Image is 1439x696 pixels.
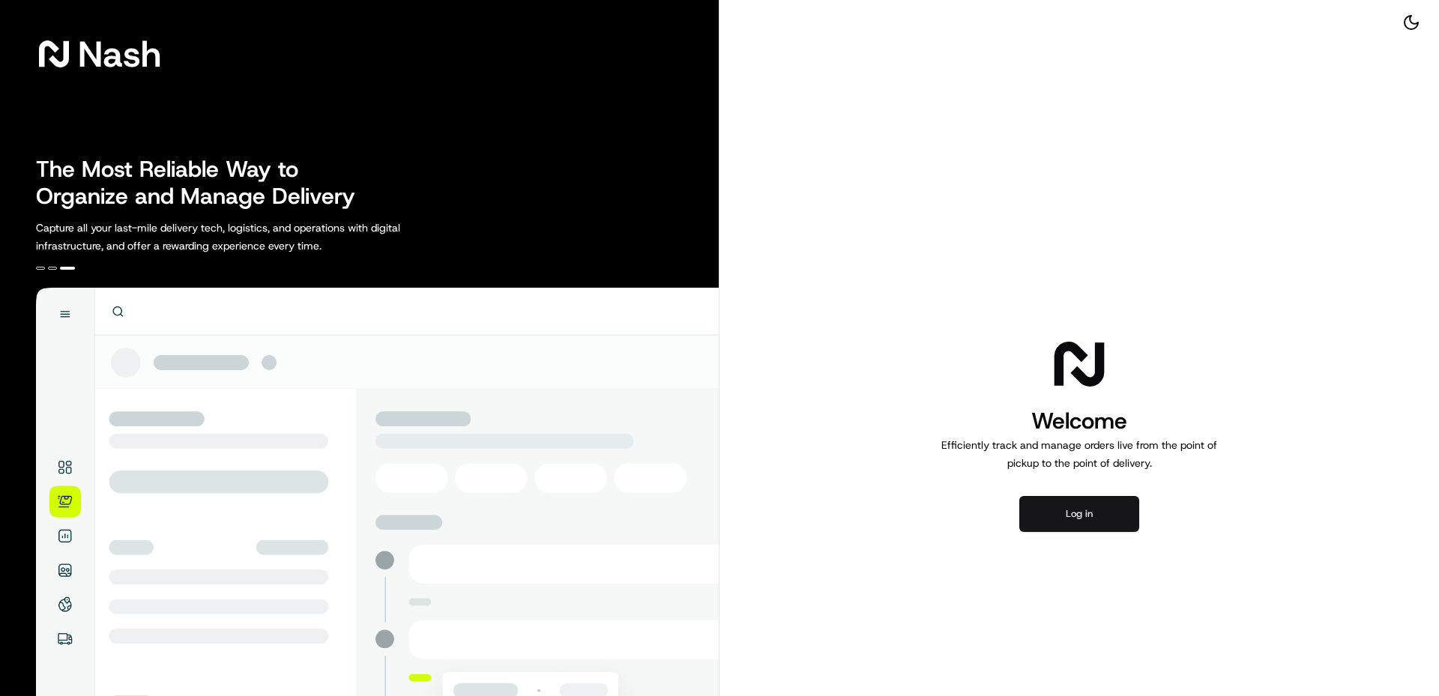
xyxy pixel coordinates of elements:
h1: Welcome [935,406,1223,436]
p: Capture all your last-mile delivery tech, logistics, and operations with digital infrastructure, ... [36,219,468,255]
button: Log in [1019,496,1139,532]
p: Efficiently track and manage orders live from the point of pickup to the point of delivery. [935,436,1223,472]
span: Nash [78,39,161,69]
h2: The Most Reliable Way to Organize and Manage Delivery [36,156,372,210]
